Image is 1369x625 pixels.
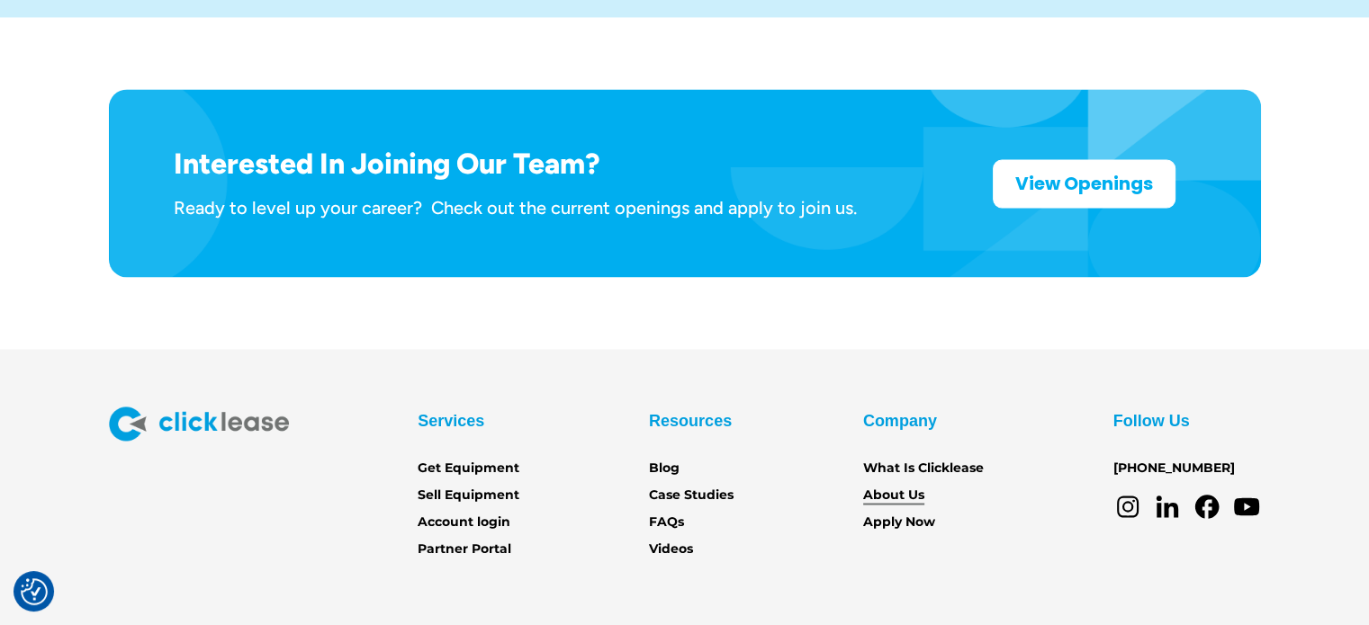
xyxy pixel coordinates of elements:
[649,539,693,558] a: Videos
[649,406,732,435] div: Resources
[863,406,937,435] div: Company
[174,196,857,219] div: Ready to level up your career? Check out the current openings and apply to join us.
[418,512,510,531] a: Account login
[418,406,484,435] div: Services
[1113,406,1190,435] div: Follow Us
[649,485,734,504] a: Case Studies
[418,485,519,504] a: Sell Equipment
[863,458,984,478] a: What Is Clicklease
[21,578,48,605] button: Consent Preferences
[21,578,48,605] img: Revisit consent button
[993,159,1175,208] a: View Openings
[174,147,857,181] h1: Interested In Joining Our Team?
[418,458,519,478] a: Get Equipment
[649,458,680,478] a: Blog
[109,406,289,441] img: Clicklease logo
[418,539,511,558] a: Partner Portal
[1015,171,1153,196] strong: View Openings
[1113,458,1235,478] a: [PHONE_NUMBER]
[649,512,684,531] a: FAQs
[863,485,924,504] a: About Us
[863,512,935,531] a: Apply Now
